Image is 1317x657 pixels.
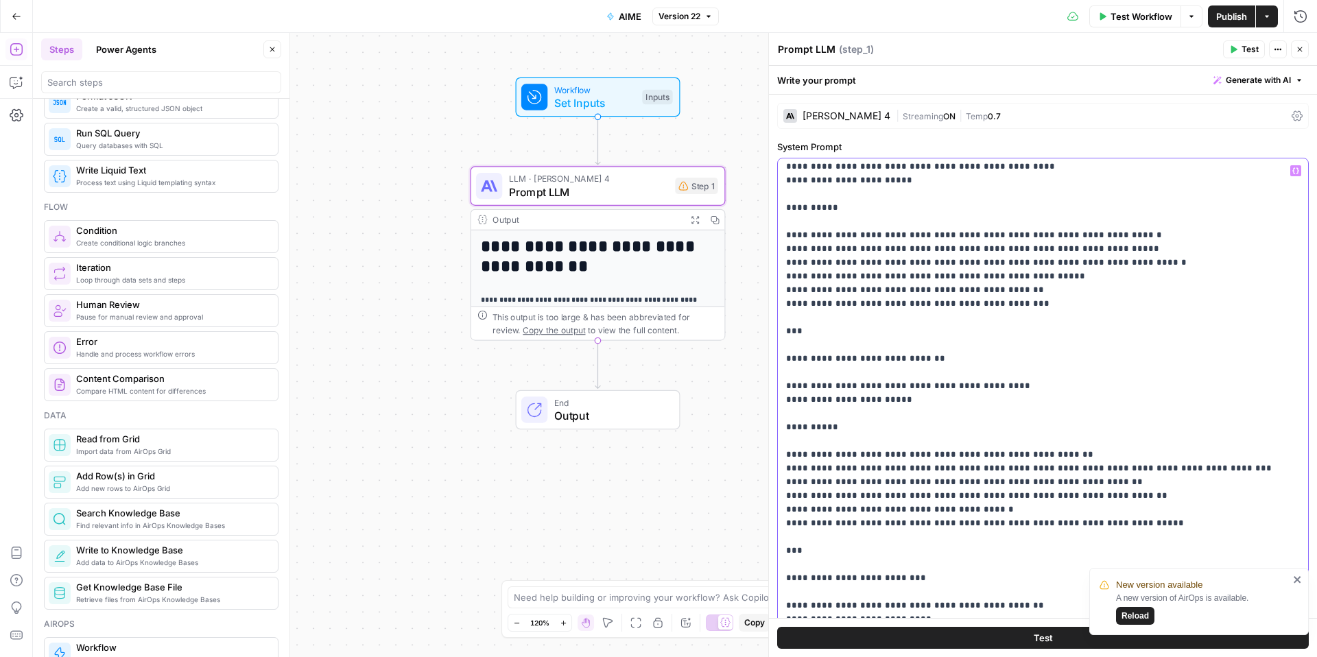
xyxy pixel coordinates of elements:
[76,274,267,285] span: Loop through data sets and steps
[53,378,67,392] img: vrinnnclop0vshvmafd7ip1g7ohf
[76,335,267,348] span: Error
[76,177,267,188] span: Process text using Liquid templating syntax
[658,10,700,23] span: Version 22
[76,641,267,654] span: Workflow
[76,224,267,237] span: Condition
[76,372,267,385] span: Content Comparison
[76,261,267,274] span: Iteration
[530,617,549,628] span: 120%
[76,126,267,140] span: Run SQL Query
[778,43,835,56] textarea: Prompt LLM
[956,108,966,122] span: |
[509,172,669,185] span: LLM · [PERSON_NAME] 4
[1293,574,1303,585] button: close
[595,341,600,389] g: Edge from step_1 to end
[554,95,636,111] span: Set Inputs
[554,83,636,96] span: Workflow
[471,390,726,430] div: EndOutput
[44,409,278,422] div: Data
[76,237,267,248] span: Create conditional logic branches
[1116,607,1154,625] button: Reload
[675,178,717,194] div: Step 1
[943,111,956,121] span: ON
[523,325,585,335] span: Copy the output
[619,10,641,23] span: AIME
[903,111,943,121] span: Streaming
[76,483,267,494] span: Add new rows to AirOps Grid
[76,348,267,359] span: Handle and process workflow errors
[1116,578,1202,592] span: New version available
[598,5,650,27] button: AIME
[744,617,765,629] span: Copy
[1226,74,1291,86] span: Generate with AI
[739,614,770,632] button: Copy
[896,108,903,122] span: |
[652,8,719,25] button: Version 22
[44,201,278,213] div: Flow
[88,38,165,60] button: Power Agents
[76,557,267,568] span: Add data to AirOps Knowledge Bases
[1034,631,1053,645] span: Test
[1122,610,1149,622] span: Reload
[1089,5,1180,27] button: Test Workflow
[769,66,1317,94] div: Write your prompt
[493,213,680,226] div: Output
[76,580,267,594] span: Get Knowledge Base File
[47,75,275,89] input: Search steps
[76,140,267,151] span: Query databases with SQL
[1208,5,1255,27] button: Publish
[76,103,267,114] span: Create a valid, structured JSON object
[1116,592,1289,625] div: A new version of AirOps is available.
[642,90,672,105] div: Inputs
[76,446,267,457] span: Import data from AirOps Grid
[1242,43,1259,56] span: Test
[44,618,278,630] div: Airops
[471,77,726,117] div: WorkflowSet InputsInputs
[554,407,666,424] span: Output
[839,43,874,56] span: ( step_1 )
[41,38,82,60] button: Steps
[76,506,267,520] span: Search Knowledge Base
[1223,40,1265,58] button: Test
[76,594,267,605] span: Retrieve files from AirOps Knowledge Bases
[803,111,890,121] div: [PERSON_NAME] 4
[76,298,267,311] span: Human Review
[76,520,267,531] span: Find relevant info in AirOps Knowledge Bases
[1208,71,1309,89] button: Generate with AI
[777,627,1309,649] button: Test
[1111,10,1172,23] span: Test Workflow
[988,111,1001,121] span: 0.7
[509,184,669,200] span: Prompt LLM
[493,310,718,336] div: This output is too large & has been abbreviated for review. to view the full content.
[595,117,600,165] g: Edge from start to step_1
[76,311,267,322] span: Pause for manual review and approval
[777,140,1309,154] label: System Prompt
[966,111,988,121] span: Temp
[554,396,666,409] span: End
[76,163,267,177] span: Write Liquid Text
[76,432,267,446] span: Read from Grid
[76,469,267,483] span: Add Row(s) in Grid
[76,385,267,396] span: Compare HTML content for differences
[1216,10,1247,23] span: Publish
[76,543,267,557] span: Write to Knowledge Base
